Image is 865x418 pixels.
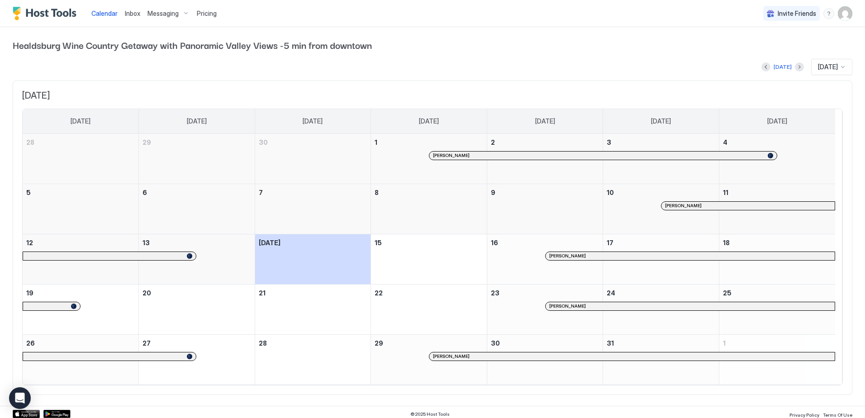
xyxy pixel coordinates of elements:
[375,339,383,347] span: 29
[91,9,118,17] span: Calendar
[642,109,680,133] a: Friday
[433,152,470,158] span: [PERSON_NAME]
[607,138,611,146] span: 3
[665,203,831,209] div: [PERSON_NAME]
[303,117,323,125] span: [DATE]
[772,62,793,72] button: [DATE]
[187,117,207,125] span: [DATE]
[255,335,371,351] a: October 28, 2025
[549,253,586,259] span: [PERSON_NAME]
[255,285,371,301] a: October 21, 2025
[487,234,603,284] td: October 16, 2025
[491,138,495,146] span: 2
[665,203,702,209] span: [PERSON_NAME]
[491,339,500,347] span: 30
[259,339,267,347] span: 28
[603,285,719,301] a: October 24, 2025
[139,184,255,234] td: October 6, 2025
[23,134,139,184] td: September 28, 2025
[255,284,371,334] td: October 21, 2025
[789,412,819,418] span: Privacy Policy
[719,184,835,234] td: October 11, 2025
[838,6,852,21] div: User profile
[139,234,255,284] td: October 13, 2025
[143,339,151,347] span: 27
[371,134,487,184] td: October 1, 2025
[13,7,81,20] a: Host Tools Logo
[487,334,603,385] td: October 30, 2025
[143,138,151,146] span: 29
[255,184,371,201] a: October 7, 2025
[410,411,450,417] span: © 2025 Host Tools
[778,9,816,18] span: Invite Friends
[526,109,564,133] a: Thursday
[603,184,719,234] td: October 10, 2025
[255,334,371,385] td: October 28, 2025
[487,184,603,201] a: October 9, 2025
[549,303,831,309] div: [PERSON_NAME]
[607,189,614,196] span: 10
[375,289,383,297] span: 22
[723,339,726,347] span: 1
[723,189,728,196] span: 11
[487,284,603,334] td: October 23, 2025
[818,63,838,71] span: [DATE]
[13,38,852,52] span: Healdsburg Wine Country Getaway with Panoramic Valley Views -5 min from downtown
[13,410,40,418] a: App Store
[139,134,255,151] a: September 29, 2025
[719,234,835,251] a: October 18, 2025
[178,109,216,133] a: Monday
[147,9,179,18] span: Messaging
[23,334,139,385] td: October 26, 2025
[549,253,831,259] div: [PERSON_NAME]
[143,289,151,297] span: 20
[139,234,255,251] a: October 13, 2025
[719,234,835,284] td: October 18, 2025
[143,239,150,247] span: 13
[23,184,139,234] td: October 5, 2025
[43,410,71,418] a: Google Play Store
[255,134,371,184] td: September 30, 2025
[607,289,615,297] span: 24
[371,134,487,151] a: October 1, 2025
[139,134,255,184] td: September 29, 2025
[143,189,147,196] span: 6
[433,152,773,158] div: [PERSON_NAME]
[23,184,138,201] a: October 5, 2025
[375,189,379,196] span: 8
[410,109,448,133] a: Wednesday
[255,234,371,251] a: October 14, 2025
[375,138,377,146] span: 1
[719,134,835,151] a: October 4, 2025
[719,334,835,385] td: November 1, 2025
[139,335,255,351] a: October 27, 2025
[487,285,603,301] a: October 23, 2025
[774,63,792,71] div: [DATE]
[823,412,852,418] span: Terms Of Use
[433,353,831,359] div: [PERSON_NAME]
[371,334,487,385] td: October 29, 2025
[371,234,487,251] a: October 15, 2025
[419,117,439,125] span: [DATE]
[603,335,719,351] a: October 31, 2025
[62,109,100,133] a: Sunday
[607,339,614,347] span: 31
[603,234,719,284] td: October 17, 2025
[549,303,586,309] span: [PERSON_NAME]
[491,289,499,297] span: 23
[259,239,280,247] span: [DATE]
[26,189,31,196] span: 5
[767,117,787,125] span: [DATE]
[371,335,487,351] a: October 29, 2025
[491,189,495,196] span: 9
[795,62,804,71] button: Next month
[255,234,371,284] td: October 14, 2025
[139,284,255,334] td: October 20, 2025
[139,334,255,385] td: October 27, 2025
[719,184,835,201] a: October 11, 2025
[125,9,140,18] a: Inbox
[603,184,719,201] a: October 10, 2025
